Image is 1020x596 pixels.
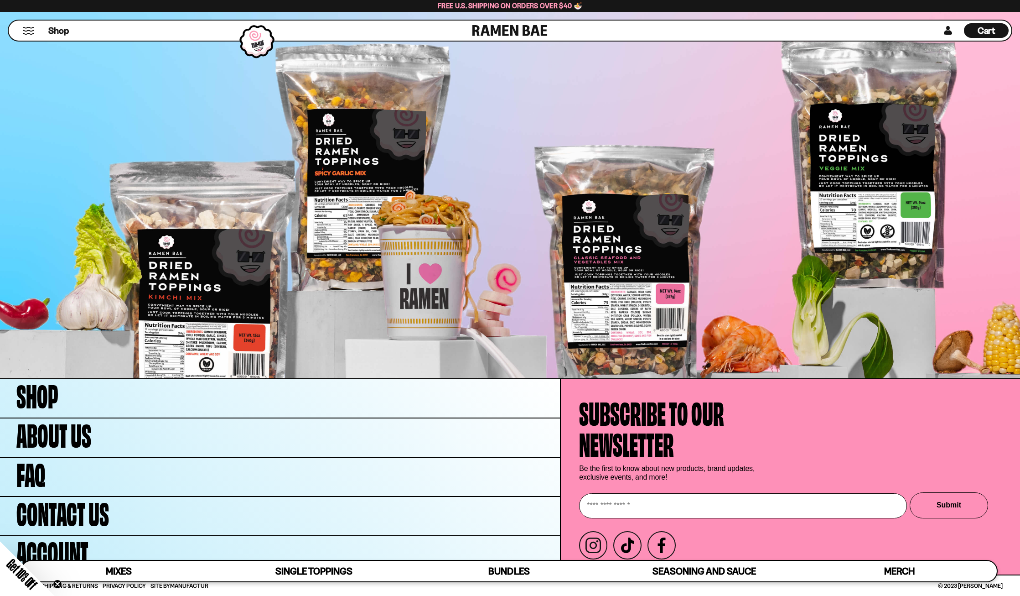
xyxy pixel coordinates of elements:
[53,580,62,589] button: Close teaser
[41,583,98,589] a: Shipping & Returns
[579,493,907,518] input: Enter your email
[16,535,88,566] span: Account
[16,378,58,409] span: Shop
[978,25,995,36] span: Cart
[910,492,988,518] button: Submit
[16,457,46,488] span: FAQ
[579,396,724,458] h4: Subscribe to our newsletter
[170,582,208,589] a: Manufactur
[48,25,69,37] span: Shop
[150,583,208,589] span: Site By
[103,583,146,589] a: Privacy Policy
[48,23,69,38] a: Shop
[4,556,40,592] span: Get 10% Off
[579,464,761,481] p: Be the first to know about new products, brand updates, exclusive events, and more!
[16,496,109,527] span: Contact Us
[22,27,35,35] button: Mobile Menu Trigger
[16,418,91,449] span: About Us
[938,583,1003,589] span: © 2023 [PERSON_NAME]
[964,21,1009,41] a: Cart
[438,1,582,10] span: Free U.S. Shipping on Orders over $40 🍜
